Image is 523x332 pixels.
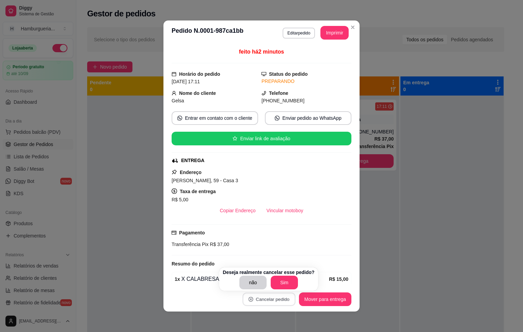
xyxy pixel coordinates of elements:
div: X CALABRESA BACON [175,275,329,283]
span: Transferência Pix [172,242,208,247]
span: R$ 5,00 [172,197,188,202]
span: whats-app [275,116,280,120]
strong: Pagamento [179,230,205,235]
button: Editarpedido [283,28,315,39]
span: close-circle [249,297,253,302]
h3: Pedido N. 0001-987ca1bb [172,26,243,40]
span: feito há 2 minutos [239,49,284,55]
strong: Resumo do pedido [172,261,215,266]
strong: 1 x [175,276,180,282]
strong: R$ 15,00 [329,276,348,282]
span: [PHONE_NUMBER] [261,98,304,103]
span: dollar [172,188,177,194]
span: whats-app [177,116,182,120]
div: PREPARANDO [261,78,351,85]
button: starEnviar link de avaliação [172,132,351,145]
span: R$ 37,00 [208,242,229,247]
span: [PERSON_NAME], 59 - Casa 3 [172,178,238,183]
strong: Status do pedido [269,71,308,77]
strong: Taxa de entrega [180,189,216,194]
span: desktop [261,72,266,76]
span: Gelsa [172,98,184,103]
strong: Endereço [180,170,202,175]
strong: Telefone [269,90,288,96]
span: star [233,136,237,141]
button: Imprimir [320,26,349,40]
strong: Nome do cliente [179,90,216,96]
button: Close [347,22,358,33]
span: pushpin [172,169,177,175]
span: [DATE] 17:11 [172,79,200,84]
p: Deseja realmente cancelar esse pedido? [223,269,314,276]
button: Copiar Endereço [215,204,261,217]
strong: Horário do pedido [179,71,220,77]
span: user [172,91,176,96]
button: Vincular motoboy [261,204,309,217]
span: calendar [172,72,176,76]
button: close-circleCancelar pedido [242,293,295,306]
span: credit-card [172,230,176,235]
button: Sim [271,276,298,289]
button: whats-appEntrar em contato com o cliente [172,111,258,125]
span: phone [261,91,266,96]
button: Mover para entrega [299,292,351,306]
div: ENTREGA [181,157,204,164]
button: não [239,276,267,289]
button: whats-appEnviar pedido ao WhatsApp [265,111,351,125]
